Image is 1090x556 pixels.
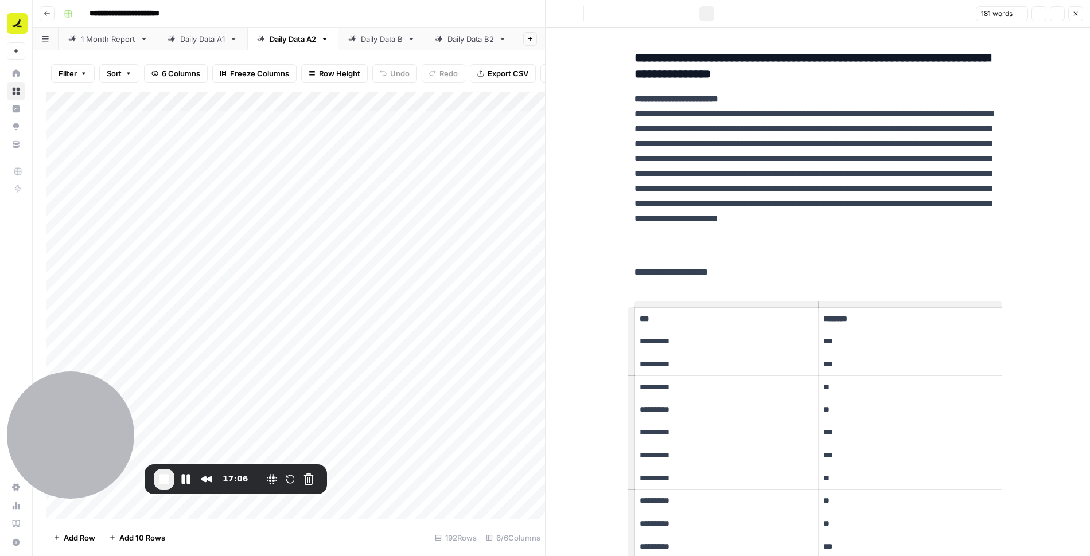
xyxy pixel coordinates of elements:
div: Daily Data B [361,33,403,45]
span: Row Height [319,68,360,79]
a: Daily Data B2 [425,28,516,50]
button: Freeze Columns [212,64,297,83]
div: 192 Rows [430,528,481,547]
a: Daily Data B [338,28,425,50]
span: Add 10 Rows [119,532,165,543]
span: Sort [107,68,122,79]
a: Daily Data A2 [247,28,338,50]
button: Add Row [46,528,102,547]
button: Undo [372,64,417,83]
button: Add 10 Rows [102,528,172,547]
span: Freeze Columns [230,68,289,79]
span: Export CSV [488,68,528,79]
span: Add Row [64,532,95,543]
button: Row Height [301,64,368,83]
a: Browse [7,82,25,100]
button: Help + Support [7,533,25,551]
a: 1 Month Report [59,28,158,50]
a: Daily Data A1 [158,28,247,50]
a: Opportunities [7,118,25,136]
a: Usage [7,496,25,515]
button: Sort [99,64,139,83]
button: Filter [51,64,95,83]
div: Daily Data A2 [270,33,316,45]
button: 181 words [976,6,1028,21]
button: Export CSV [470,64,536,83]
div: Daily Data B2 [447,33,494,45]
button: 6 Columns [144,64,208,83]
span: 6 Columns [162,68,200,79]
button: Workspace: Ramp [7,9,25,38]
div: 1 Month Report [81,33,135,45]
span: Redo [439,68,458,79]
a: Home [7,64,25,83]
span: 181 words [981,9,1013,19]
button: Redo [422,64,465,83]
a: Learning Hub [7,515,25,533]
a: Insights [7,100,25,118]
a: Your Data [7,135,25,154]
span: Undo [390,68,410,79]
div: 6/6 Columns [481,528,545,547]
span: Filter [59,68,77,79]
img: Ramp Logo [7,13,28,34]
div: Daily Data A1 [180,33,225,45]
